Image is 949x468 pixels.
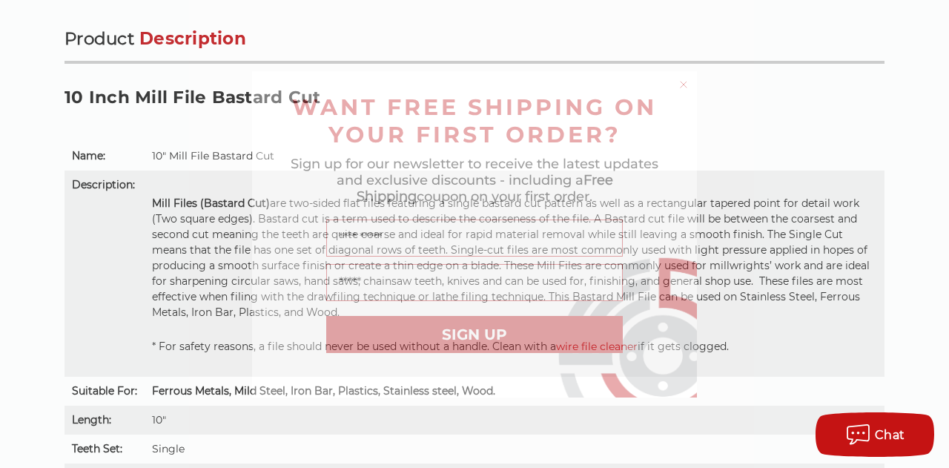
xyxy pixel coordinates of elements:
[357,172,613,205] span: Free Shipping
[875,428,905,442] span: Chat
[292,93,657,148] span: WANT FREE SHIPPING ON YOUR FIRST ORDER?
[816,412,934,457] button: Chat
[676,77,691,92] button: Close dialog
[326,316,623,353] button: SIGN UP
[291,156,658,205] span: Sign up for our newsletter to receive the latest updates and exclusive discounts - including a co...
